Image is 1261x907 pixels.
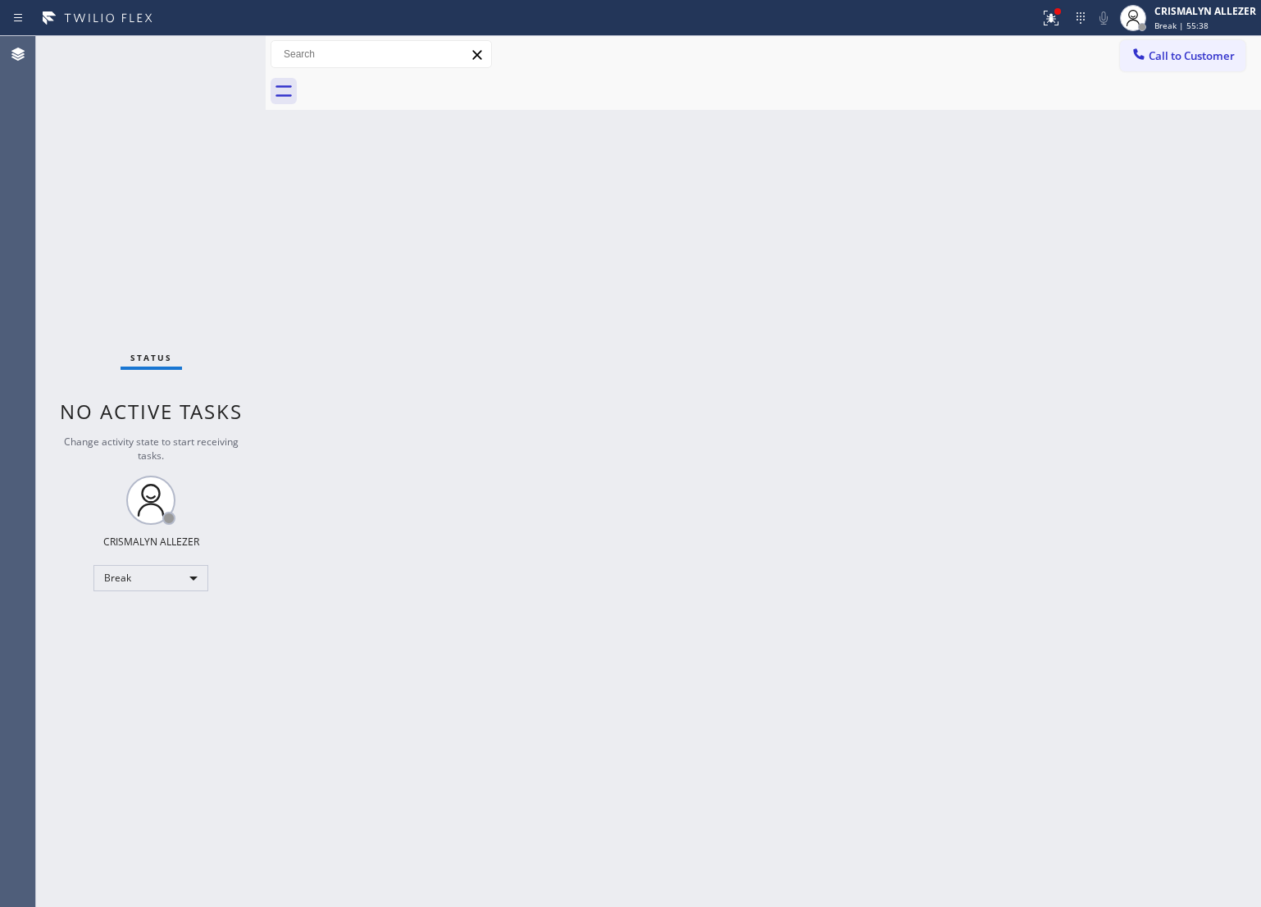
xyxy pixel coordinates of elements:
div: Break [93,565,208,591]
input: Search [271,41,491,67]
span: Break | 55:38 [1154,20,1209,31]
div: CRISMALYN ALLEZER [1154,4,1256,18]
button: Mute [1092,7,1115,30]
div: CRISMALYN ALLEZER [103,535,199,549]
span: No active tasks [60,398,243,425]
span: Status [130,352,172,363]
span: Call to Customer [1149,48,1235,63]
button: Call to Customer [1120,40,1245,71]
span: Change activity state to start receiving tasks. [64,435,239,463]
